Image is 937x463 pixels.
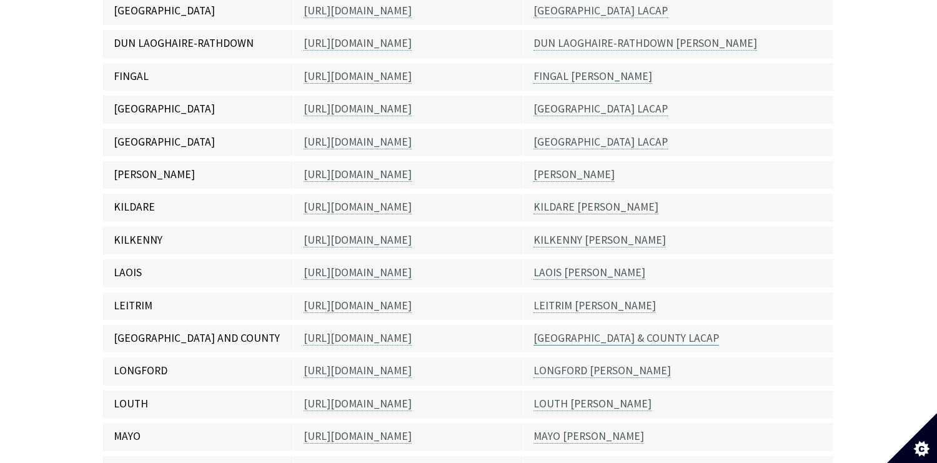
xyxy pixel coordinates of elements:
[887,413,937,463] button: Set cookie preferences
[304,102,412,116] a: [URL][DOMAIN_NAME]
[533,4,668,18] a: [GEOGRAPHIC_DATA] LACAP
[304,4,412,18] a: [URL][DOMAIN_NAME]
[533,135,668,149] a: [GEOGRAPHIC_DATA] LACAP
[533,102,668,116] a: [GEOGRAPHIC_DATA] LACAP
[104,126,294,159] td: [GEOGRAPHIC_DATA]
[304,364,412,378] a: [URL][DOMAIN_NAME]
[104,322,294,355] td: [GEOGRAPHIC_DATA] AND COUNTY
[304,429,412,444] a: [URL][DOMAIN_NAME]
[304,69,412,84] a: [URL][DOMAIN_NAME]
[533,299,656,313] a: LEITRIM [PERSON_NAME]
[533,233,666,247] a: KILKENNY [PERSON_NAME]
[533,69,652,84] a: FINGAL [PERSON_NAME]
[304,266,412,280] a: [URL][DOMAIN_NAME]
[104,355,294,387] td: LONGFORD
[104,257,294,289] td: LAOIS
[104,421,294,453] td: MAYO
[533,266,645,280] a: LAOIS [PERSON_NAME]
[533,397,652,411] a: LOUTH [PERSON_NAME]
[533,364,671,378] a: LONGFORD [PERSON_NAME]
[104,93,294,126] td: [GEOGRAPHIC_DATA]
[104,388,294,421] td: LOUTH
[304,397,412,411] a: [URL][DOMAIN_NAME]
[533,200,658,214] a: KILDARE [PERSON_NAME]
[304,331,412,346] a: [URL][DOMAIN_NAME]
[533,429,644,444] a: MAYO [PERSON_NAME]
[104,290,294,322] td: LEITRIM
[104,27,294,60] td: DUN LAOGHAIRE-RATHDOWN
[304,135,412,149] a: [URL][DOMAIN_NAME]
[533,331,719,346] a: [GEOGRAPHIC_DATA] & COUNTY LACAP
[304,200,412,214] a: [URL][DOMAIN_NAME]
[533,167,615,182] a: [PERSON_NAME]
[304,36,412,51] a: [URL][DOMAIN_NAME]
[104,159,294,191] td: [PERSON_NAME]
[104,224,294,257] td: KILKENNY
[104,191,294,224] td: KILDARE
[533,36,757,51] a: DUN LAOGHAIRE-RATHDOWN [PERSON_NAME]
[304,299,412,313] a: [URL][DOMAIN_NAME]
[104,61,294,93] td: FINGAL
[304,233,412,247] a: [URL][DOMAIN_NAME]
[304,167,412,182] a: [URL][DOMAIN_NAME]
